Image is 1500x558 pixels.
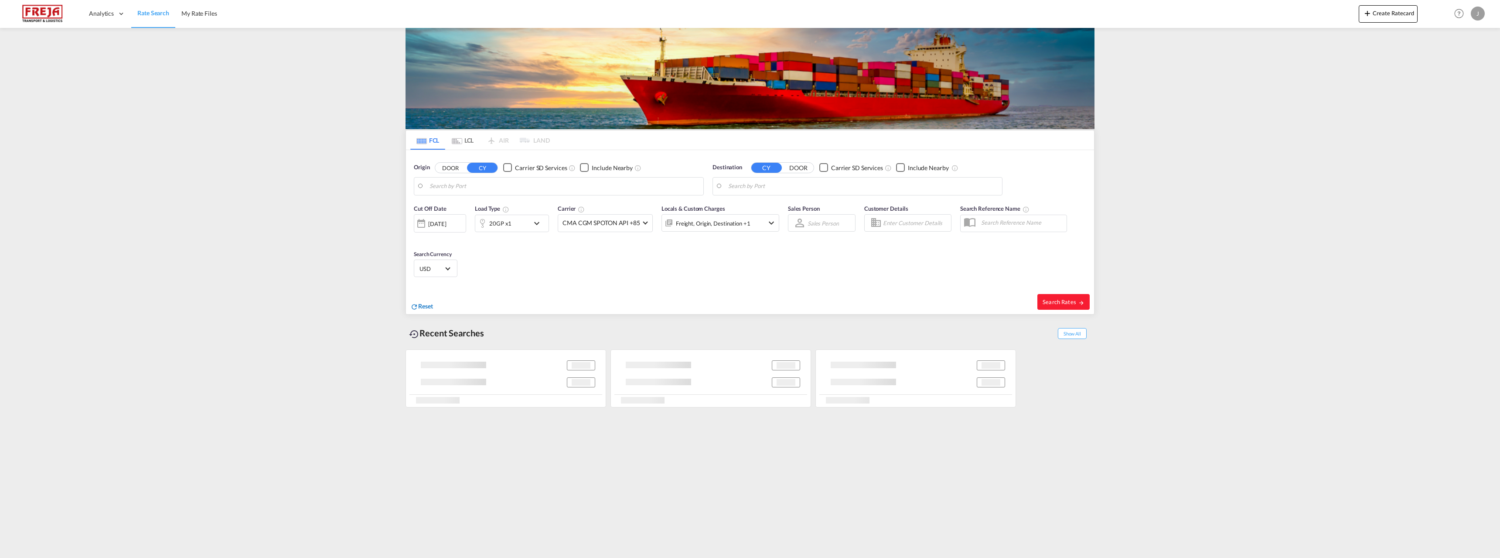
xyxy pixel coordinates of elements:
md-checkbox: Checkbox No Ink [580,163,633,172]
div: Carrier SD Services [831,164,883,172]
md-icon: icon-arrow-right [1078,300,1084,306]
span: Sales Person [788,205,820,212]
md-select: Select Currency: $ USDUnited States Dollar [419,262,453,275]
span: Carrier [558,205,585,212]
span: Destination [712,163,742,172]
button: CY [751,163,782,173]
div: Origin DOOR CY Checkbox No InkUnchecked: Search for CY (Container Yard) services for all selected... [406,150,1094,314]
input: Search Reference Name [977,216,1067,229]
span: Customer Details [864,205,908,212]
div: 20GP x1 [489,217,511,229]
md-icon: icon-information-outline [502,206,509,213]
div: Include Nearby [908,164,949,172]
span: Locals & Custom Charges [661,205,725,212]
img: 586607c025bf11f083711d99603023e7.png [13,4,72,24]
div: icon-refreshReset [410,302,433,312]
md-icon: icon-refresh [410,303,418,311]
div: J [1471,7,1485,21]
md-checkbox: Checkbox No Ink [819,163,883,172]
md-icon: The selected Trucker/Carrierwill be displayed in the rate results If the rates are from another f... [578,206,585,213]
input: Search by Port [728,180,998,193]
md-icon: icon-chevron-down [766,218,777,228]
button: DOOR [783,163,814,173]
input: Enter Customer Details [883,216,948,229]
md-icon: Unchecked: Search for CY (Container Yard) services for all selected carriers.Checked : Search for... [569,164,576,171]
md-icon: Unchecked: Ignores neighbouring ports when fetching rates.Checked : Includes neighbouring ports w... [951,164,958,171]
button: icon-plus 400-fgCreate Ratecard [1359,5,1418,23]
span: Search Rates [1043,298,1084,305]
md-icon: Your search will be saved by the below given name [1023,206,1030,213]
md-icon: icon-chevron-down [532,218,546,229]
div: Carrier SD Services [515,164,567,172]
button: Search Ratesicon-arrow-right [1037,294,1090,310]
div: Include Nearby [592,164,633,172]
div: [DATE] [414,214,466,233]
span: Cut Off Date [414,205,447,212]
span: Analytics [89,9,114,18]
span: My Rate Files [181,10,217,17]
span: Help [1452,6,1466,21]
md-checkbox: Checkbox No Ink [896,163,949,172]
md-select: Sales Person [807,217,840,229]
div: Recent Searches [406,323,487,343]
input: Search by Port [430,180,699,193]
button: CY [467,163,498,173]
md-icon: Unchecked: Search for CY (Container Yard) services for all selected carriers.Checked : Search for... [885,164,892,171]
div: Freight Origin Destination Factory Stuffing [676,217,750,229]
span: CMA CGM SPOTON API +85 [562,219,640,227]
img: LCL+%26+FCL+BACKGROUND.png [406,28,1094,129]
div: Freight Origin Destination Factory Stuffingicon-chevron-down [661,214,779,232]
div: Help [1452,6,1471,22]
md-icon: icon-plus 400-fg [1362,8,1373,18]
md-datepicker: Select [414,232,420,243]
span: Show All [1058,328,1087,339]
span: Origin [414,163,430,172]
span: Rate Search [137,9,169,17]
md-tab-item: LCL [445,130,480,150]
md-tab-item: FCL [410,130,445,150]
div: 20GP x1icon-chevron-down [475,215,549,232]
md-icon: icon-backup-restore [409,329,419,339]
span: Load Type [475,205,509,212]
md-icon: Unchecked: Ignores neighbouring ports when fetching rates.Checked : Includes neighbouring ports w... [634,164,641,171]
button: DOOR [435,163,466,173]
div: [DATE] [428,220,446,228]
md-checkbox: Checkbox No Ink [503,163,567,172]
span: USD [419,265,444,273]
span: Reset [418,302,433,310]
span: Search Currency [414,251,452,257]
span: Search Reference Name [960,205,1030,212]
md-pagination-wrapper: Use the left and right arrow keys to navigate between tabs [410,130,550,150]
